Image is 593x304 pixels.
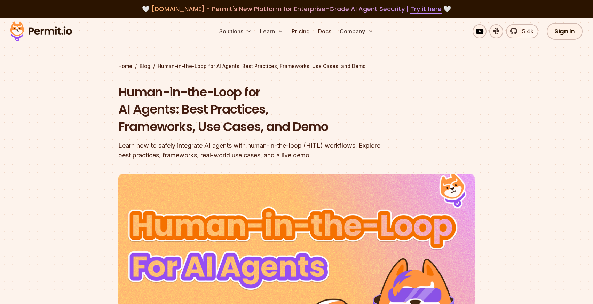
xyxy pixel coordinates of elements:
[337,24,376,38] button: Company
[151,5,442,13] span: [DOMAIN_NAME] - Permit's New Platform for Enterprise-Grade AI Agent Security |
[289,24,313,38] a: Pricing
[118,63,132,70] a: Home
[506,24,538,38] a: 5.4k
[547,23,583,40] a: Sign In
[216,24,254,38] button: Solutions
[7,20,75,43] img: Permit logo
[140,63,150,70] a: Blog
[410,5,442,14] a: Try it here
[118,84,386,135] h1: Human-in-the-Loop for AI Agents: Best Practices, Frameworks, Use Cases, and Demo
[518,27,533,36] span: 5.4k
[17,4,576,14] div: 🤍 🤍
[257,24,286,38] button: Learn
[118,141,386,160] div: Learn how to safely integrate AI agents with human-in-the-loop (HITL) workflows. Explore best pra...
[118,63,475,70] div: / /
[315,24,334,38] a: Docs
